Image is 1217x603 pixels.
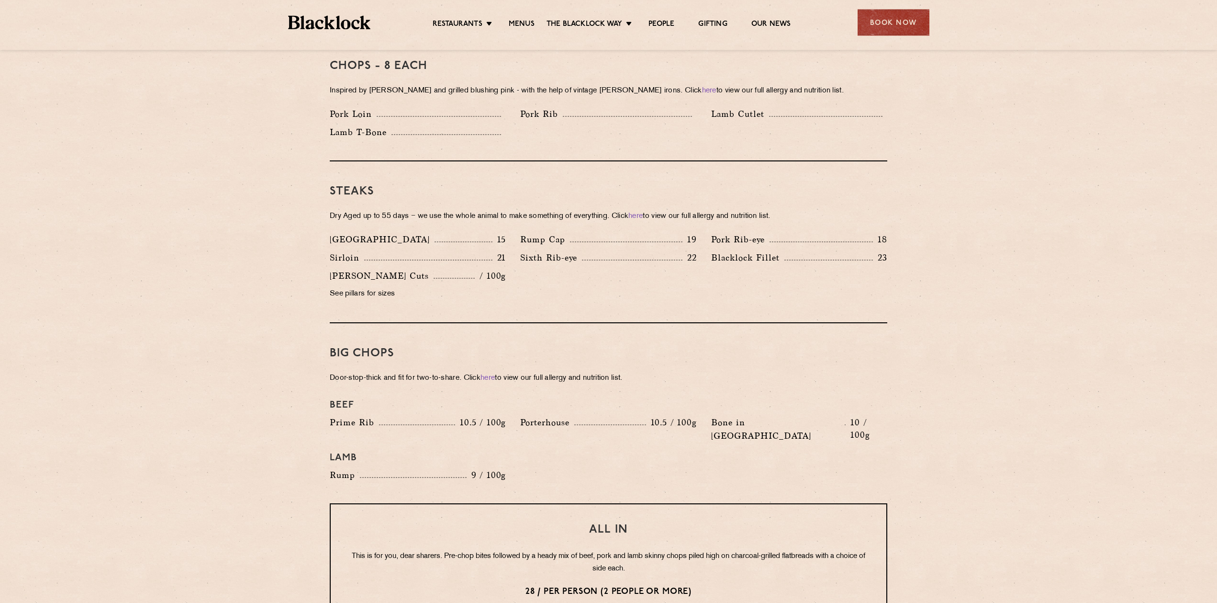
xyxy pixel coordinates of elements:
p: Bone in [GEOGRAPHIC_DATA] [711,416,845,443]
p: 19 [682,233,697,246]
p: Door-stop-thick and fit for two-to-share. Click to view our full allergy and nutrition list. [330,372,887,385]
p: Pork Rib-eye [711,233,770,246]
p: Dry Aged up to 55 days − we use the whole animal to make something of everything. Click to view o... [330,210,887,223]
p: 22 [682,251,697,264]
p: 21 [492,251,506,264]
h4: Beef [330,399,887,411]
p: 23 [873,251,887,264]
p: Sixth Rib-eye [520,251,582,264]
p: [PERSON_NAME] Cuts [330,269,434,283]
p: 9 / 100g [467,469,506,481]
h3: All In [350,523,867,536]
a: Restaurants [433,20,482,30]
h4: Lamb [330,452,887,464]
img: BL_Textured_Logo-footer-cropped.svg [288,15,371,29]
div: Book Now [858,9,929,35]
p: Lamb Cutlet [711,107,769,121]
h3: Steaks [330,185,887,198]
p: Blacklock Fillet [711,251,784,264]
a: Menus [509,20,535,30]
p: 10.5 / 100g [646,416,697,429]
p: / 100g [475,270,506,282]
p: 18 [873,233,887,246]
p: 10.5 / 100g [455,416,506,429]
a: here [702,87,716,94]
p: Inspired by [PERSON_NAME] and grilled blushing pink - with the help of vintage [PERSON_NAME] iron... [330,84,887,98]
a: here [628,213,643,220]
a: The Blacklock Way [547,20,622,30]
a: here [480,375,495,382]
p: This is for you, dear sharers. Pre-chop bites followed by a heady mix of beef, pork and lamb skin... [350,550,867,575]
p: Porterhouse [520,416,574,429]
p: Sirloin [330,251,364,264]
a: People [648,20,674,30]
p: Rump [330,468,360,482]
p: Pork Rib [520,107,563,121]
h3: Chops - 8 each [330,60,887,72]
p: Prime Rib [330,416,379,429]
p: Lamb T-Bone [330,125,391,139]
p: 15 [492,233,506,246]
a: Our News [751,20,791,30]
p: See pillars for sizes [330,287,506,301]
p: Pork Loin [330,107,377,121]
p: 10 / 100g [846,416,887,441]
p: 28 / per person (2 people or more) [350,586,867,598]
p: Rump Cap [520,233,570,246]
p: [GEOGRAPHIC_DATA] [330,233,435,246]
a: Gifting [698,20,727,30]
h3: Big Chops [330,347,887,360]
